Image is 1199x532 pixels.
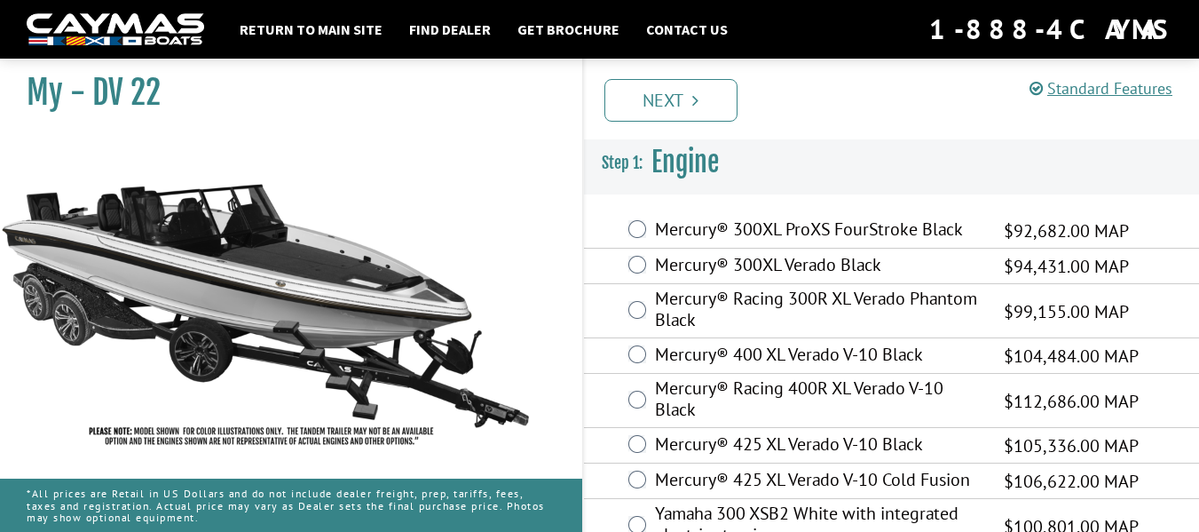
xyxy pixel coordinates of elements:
a: Return to main site [231,18,391,41]
h1: My - DV 22 [27,73,538,113]
label: Mercury® Racing 300R XL Verado Phantom Black [655,288,982,335]
a: Standard Features [1029,78,1172,99]
span: $106,622.00 MAP [1004,468,1139,495]
a: Next [604,79,738,122]
a: Get Brochure [509,18,628,41]
a: Find Dealer [400,18,500,41]
span: $99,155.00 MAP [1004,298,1129,325]
div: 1-888-4CAYMAS [929,10,1172,49]
label: Mercury® 300XL Verado Black [655,254,982,280]
label: Mercury® 425 XL Verado V-10 Cold Fusion [655,469,982,495]
span: $105,336.00 MAP [1004,433,1139,459]
label: Mercury® 425 XL Verado V-10 Black [655,433,982,459]
img: white-logo-c9c8dbefe5ff5ceceb0f0178aa75bf4bb51f6bca0971e226c86eb53dfe498488.png [27,13,204,46]
p: *All prices are Retail in US Dollars and do not include dealer freight, prep, tariffs, fees, taxe... [27,479,556,532]
label: Mercury® 300XL ProXS FourStroke Black [655,218,982,244]
a: Contact Us [637,18,737,41]
label: Mercury® 400 XL Verado V-10 Black [655,344,982,369]
span: $92,682.00 MAP [1004,218,1129,244]
span: $104,484.00 MAP [1004,343,1139,369]
span: $94,431.00 MAP [1004,253,1129,280]
label: Mercury® Racing 400R XL Verado V-10 Black [655,377,982,425]
span: $112,686.00 MAP [1004,388,1139,415]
